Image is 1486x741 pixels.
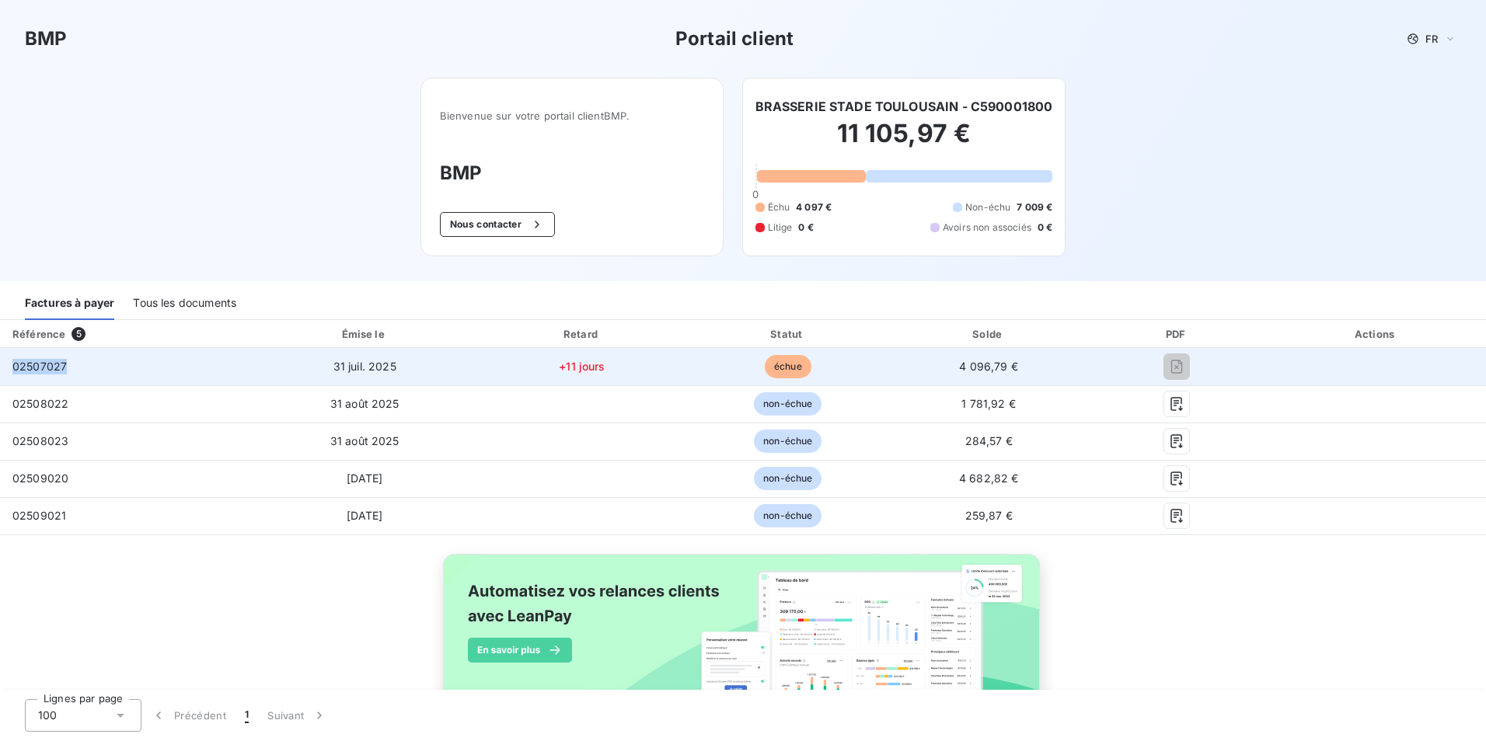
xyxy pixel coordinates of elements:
span: 4 096,79 € [959,360,1018,373]
h3: BMP [440,159,704,187]
span: Échu [768,200,790,214]
span: 02509021 [12,509,66,522]
div: Actions [1269,326,1483,342]
span: Non-échu [965,200,1010,214]
span: 31 août 2025 [330,434,399,447]
span: 7 009 € [1017,200,1052,214]
span: Avoirs non associés [943,221,1031,235]
span: 100 [38,708,57,723]
span: [DATE] [347,509,383,522]
span: 0 [752,188,759,200]
button: Nous contacter [440,212,555,237]
span: 0 € [1038,221,1052,235]
div: Tous les documents [133,287,236,320]
span: +11 jours [559,360,605,373]
div: Retard [481,326,683,342]
span: 4 097 € [796,200,832,214]
div: Solde [893,326,1085,342]
span: 259,87 € [965,509,1013,522]
span: 1 781,92 € [961,397,1016,410]
img: banner [429,544,1057,736]
button: 1 [235,699,258,732]
div: Référence [12,328,65,340]
span: 1 [245,708,249,723]
span: non-échue [754,430,821,453]
button: Suivant [258,699,337,732]
span: 31 août 2025 [330,397,399,410]
span: [DATE] [347,471,383,485]
h3: Portail client [675,25,794,53]
span: échue [765,355,811,378]
span: 284,57 € [965,434,1013,447]
div: Statut [689,326,887,342]
div: Émise le [254,326,475,342]
div: PDF [1091,326,1263,342]
span: 5 [72,327,85,341]
span: 4 682,82 € [959,471,1019,485]
button: Précédent [141,699,235,732]
span: 0 € [798,221,813,235]
span: FR [1425,33,1438,45]
span: non-échue [754,504,821,527]
h6: BRASSERIE STADE TOULOUSAIN - C590001800 [755,97,1053,116]
h2: 11 105,97 € [755,118,1053,165]
h3: BMP [25,25,67,53]
span: 02508023 [12,434,68,447]
span: non-échue [754,467,821,490]
span: Litige [768,221,793,235]
span: 02507027 [12,360,67,373]
span: Bienvenue sur votre portail client BMP . [440,110,704,122]
div: Factures à payer [25,287,114,320]
span: non-échue [754,392,821,416]
span: 02508022 [12,397,68,410]
span: 31 juil. 2025 [333,360,396,373]
span: 02509020 [12,471,68,485]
